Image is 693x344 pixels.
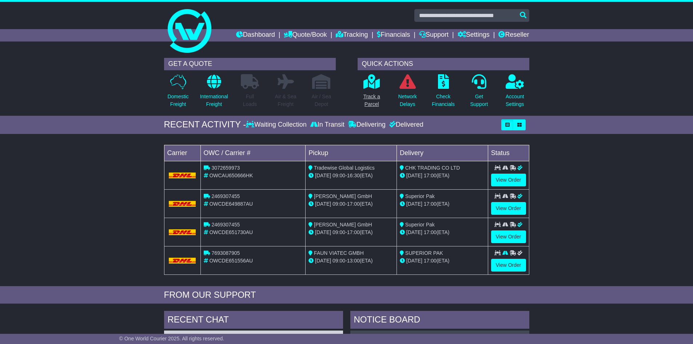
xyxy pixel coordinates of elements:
[332,173,345,178] span: 09:00
[315,258,331,264] span: [DATE]
[200,145,306,161] td: OWC / Carrier #
[200,74,228,112] a: InternationalFreight
[397,145,488,161] td: Delivery
[332,258,345,264] span: 09:00
[164,311,343,331] div: RECENT CHAT
[405,193,435,199] span: Superior Pak
[119,336,224,341] span: © One World Courier 2025. All rights reserved.
[308,200,394,208] div: - (ETA)
[169,229,196,235] img: DHL.png
[363,93,380,108] p: Track a Parcel
[164,145,200,161] td: Carrier
[491,259,526,272] a: View Order
[347,201,360,207] span: 17:00
[405,222,435,228] span: Superior Pak
[419,29,449,41] a: Support
[458,29,490,41] a: Settings
[308,257,394,265] div: - (ETA)
[346,121,387,129] div: Delivering
[169,173,196,178] img: DHL.png
[358,58,529,70] div: QUICK ACTIONS
[164,119,246,130] div: RECENT ACTIVITY -
[424,173,437,178] span: 17:00
[315,201,331,207] span: [DATE]
[209,173,253,178] span: OWCAU650666HK
[211,193,240,199] span: 2469307455
[306,145,397,161] td: Pickup
[400,172,485,179] div: (ETA)
[406,258,422,264] span: [DATE]
[308,229,394,236] div: - (ETA)
[406,229,422,235] span: [DATE]
[505,74,525,112] a: AccountSettings
[211,165,240,171] span: 3072659973
[312,93,331,108] p: Air / Sea Depot
[431,74,455,112] a: CheckFinancials
[314,165,375,171] span: Tradewise Global Logistics
[424,258,437,264] span: 17:00
[236,29,275,41] a: Dashboard
[336,29,368,41] a: Tracking
[398,74,417,112] a: NetworkDelays
[406,173,422,178] span: [DATE]
[405,165,460,171] span: CHK TRADING CO LTD
[275,93,296,108] p: Air & Sea Freight
[164,58,336,70] div: GET A QUOTE
[400,229,485,236] div: (ETA)
[347,258,360,264] span: 13:00
[308,121,346,129] div: In Transit
[169,201,196,207] img: DHL.png
[164,290,529,300] div: FROM OUR SUPPORT
[167,93,188,108] p: Domestic Freight
[377,29,410,41] a: Financials
[308,172,394,179] div: - (ETA)
[314,250,364,256] span: FAUN VIATEC GMBH
[498,29,529,41] a: Reseller
[209,201,253,207] span: OWCDE649887AU
[470,93,488,108] p: Get Support
[398,93,417,108] p: Network Delays
[314,222,372,228] span: [PERSON_NAME] GmbH
[406,201,422,207] span: [DATE]
[211,250,240,256] span: 7693087905
[506,93,524,108] p: Account Settings
[332,201,345,207] span: 09:00
[424,201,437,207] span: 17:00
[209,258,253,264] span: OWCDE651556AU
[405,250,443,256] span: SUPERIOR PAK
[209,229,253,235] span: OWCDE651730AU
[400,257,485,265] div: (ETA)
[315,173,331,178] span: [DATE]
[314,193,372,199] span: [PERSON_NAME] GmbH
[332,229,345,235] span: 09:00
[350,311,529,331] div: NOTICE BOARD
[363,74,381,112] a: Track aParcel
[470,74,488,112] a: GetSupport
[347,229,360,235] span: 17:00
[491,174,526,186] a: View Order
[200,93,228,108] p: International Freight
[211,222,240,228] span: 2469307455
[488,145,529,161] td: Status
[432,93,455,108] p: Check Financials
[387,121,423,129] div: Delivered
[169,258,196,264] img: DHL.png
[284,29,327,41] a: Quote/Book
[347,173,360,178] span: 16:30
[315,229,331,235] span: [DATE]
[167,74,189,112] a: DomesticFreight
[491,202,526,215] a: View Order
[400,200,485,208] div: (ETA)
[241,93,259,108] p: Full Loads
[491,230,526,243] a: View Order
[424,229,437,235] span: 17:00
[246,121,308,129] div: Waiting Collection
